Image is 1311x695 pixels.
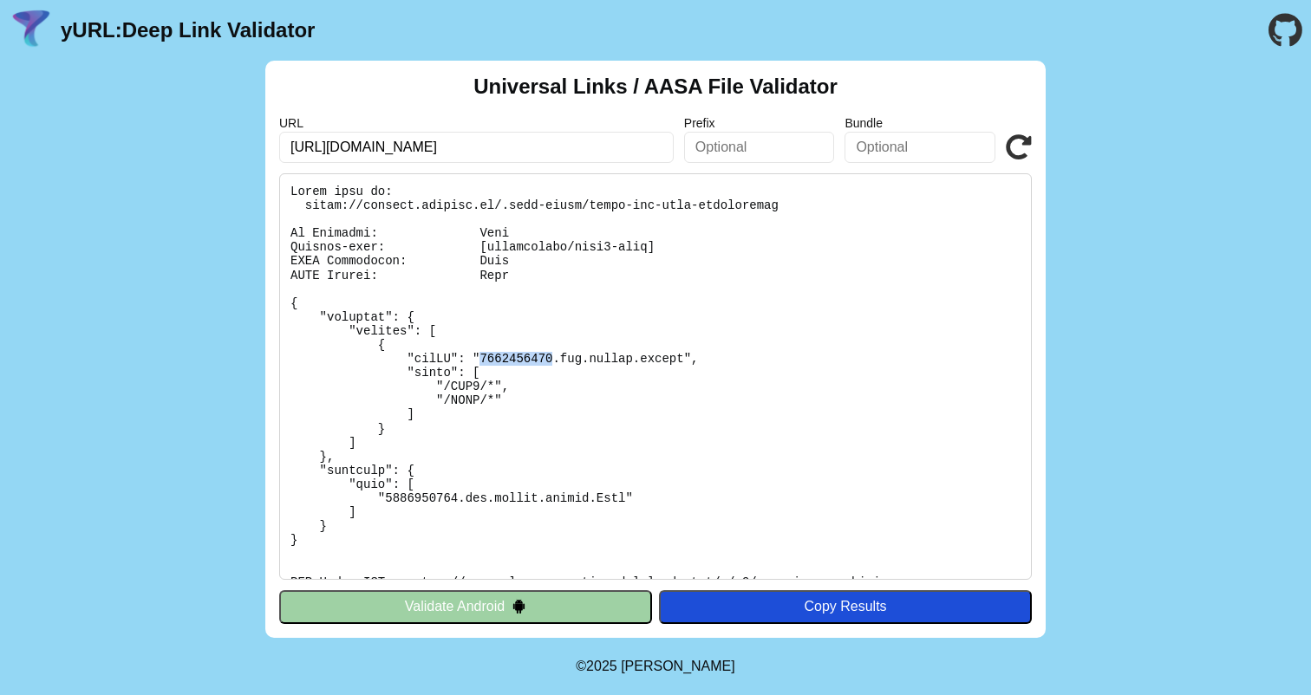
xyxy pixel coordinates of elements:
button: Copy Results [659,590,1032,623]
div: Copy Results [668,599,1023,614]
a: Michael Ibragimchayev's Personal Site [621,659,735,673]
input: Optional [845,132,995,163]
span: 2025 [586,659,617,673]
footer: © [576,638,734,695]
img: droidIcon.svg [512,599,526,614]
label: URL [279,116,674,130]
input: Required [279,132,674,163]
a: yURL:Deep Link Validator [61,18,315,42]
h2: Universal Links / AASA File Validator [473,75,838,99]
button: Validate Android [279,590,652,623]
label: Bundle [845,116,995,130]
label: Prefix [684,116,835,130]
pre: Lorem ipsu do: sitam://consect.adipisc.el/.sedd-eiusm/tempo-inc-utla-etdoloremag Al Enimadmi: Ven... [279,173,1032,580]
input: Optional [684,132,835,163]
img: yURL Logo [9,8,54,53]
